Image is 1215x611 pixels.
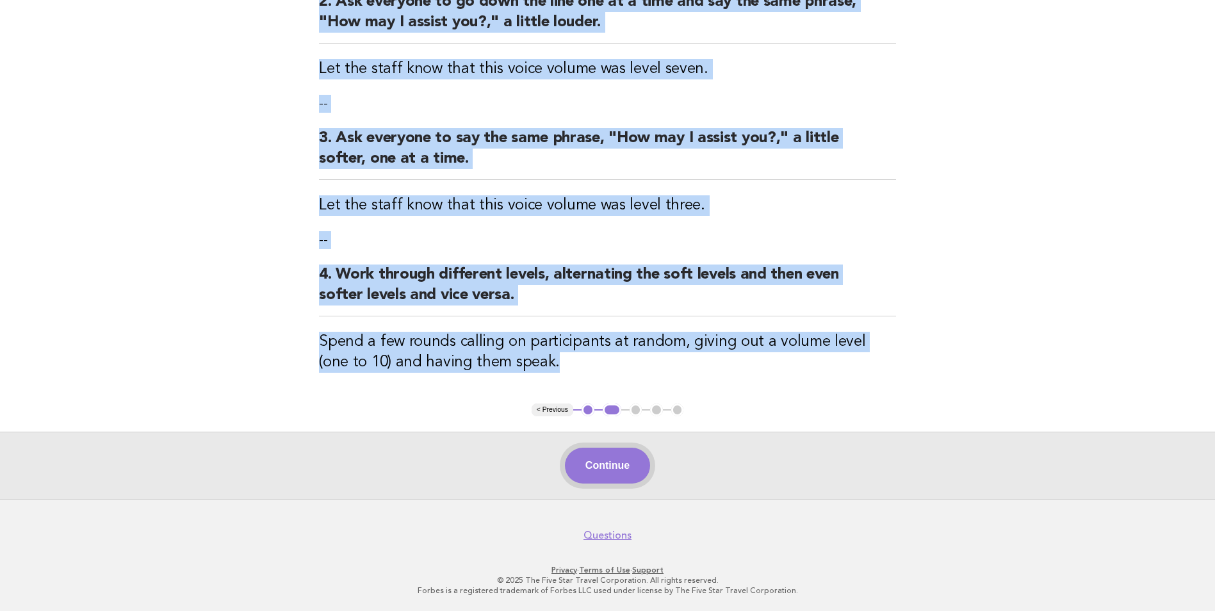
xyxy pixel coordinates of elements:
[216,585,1000,596] p: Forbes is a registered trademark of Forbes LLC used under license by The Five Star Travel Corpora...
[319,332,896,373] h3: Spend a few rounds calling on participants at random, giving out a volume level (one to 10) and h...
[583,529,632,542] a: Questions
[532,403,573,416] button: < Previous
[319,59,896,79] h3: Let the staff know that this voice volume was level seven.
[603,403,621,416] button: 2
[319,195,896,216] h3: Let the staff know that this voice volume was level three.
[216,565,1000,575] p: · ·
[319,231,896,249] p: --
[565,448,650,484] button: Continue
[582,403,594,416] button: 1
[319,265,896,316] h2: 4. Work through different levels, alternating the soft levels and then even softer levels and vic...
[216,575,1000,585] p: © 2025 The Five Star Travel Corporation. All rights reserved.
[579,566,630,574] a: Terms of Use
[319,128,896,180] h2: 3. Ask everyone to say the same phrase, "How may I assist you?," a little softer, one at a time.
[319,95,896,113] p: --
[551,566,577,574] a: Privacy
[632,566,664,574] a: Support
